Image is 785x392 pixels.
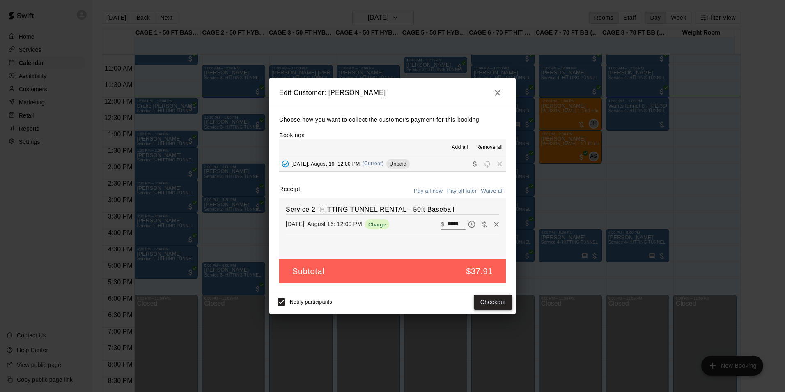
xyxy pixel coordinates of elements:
p: Choose how you want to collect the customer's payment for this booking [279,115,506,125]
span: Notify participants [290,300,332,305]
h5: Subtotal [292,266,324,277]
h2: Edit Customer: [PERSON_NAME] [269,78,516,108]
span: Charge [365,221,389,228]
button: Waive all [479,185,506,198]
span: Remove [493,160,506,166]
span: Pay later [466,220,478,227]
h5: $37.91 [466,266,493,277]
button: Remove [490,218,503,231]
p: $ [441,220,444,228]
button: Added - Collect Payment [279,158,292,170]
span: Add all [452,143,468,152]
button: Pay all later [445,185,479,198]
span: Reschedule [481,160,493,166]
label: Receipt [279,185,300,198]
span: [DATE], August 16: 12:00 PM [292,161,360,166]
button: Added - Collect Payment[DATE], August 16: 12:00 PM(Current)UnpaidCollect paymentRescheduleRemove [279,156,506,171]
button: Pay all now [412,185,445,198]
span: Waive payment [478,220,490,227]
button: Checkout [474,295,512,310]
button: Add all [447,141,473,154]
p: [DATE], August 16: 12:00 PM [286,220,362,228]
span: Remove all [476,143,503,152]
span: (Current) [363,161,384,166]
h6: Service 2- HITTING TUNNEL RENTAL - 50ft Baseball [286,204,499,215]
span: Collect payment [469,160,481,166]
span: Unpaid [386,161,410,167]
label: Bookings [279,132,305,138]
button: Remove all [473,141,506,154]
